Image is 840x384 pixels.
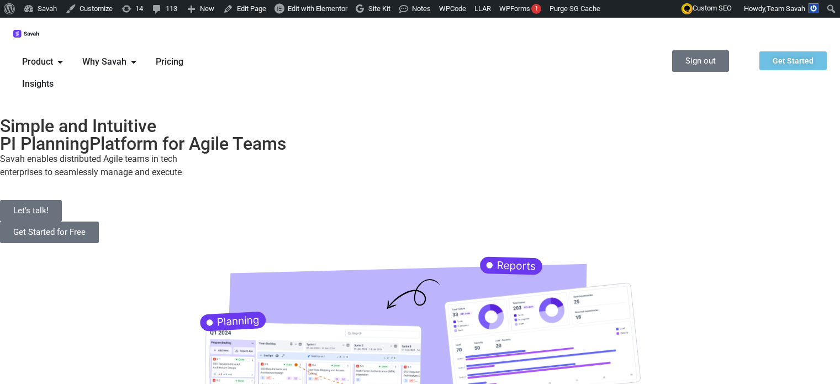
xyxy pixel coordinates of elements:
[82,55,126,69] span: Why Savah
[13,207,49,215] span: Let’s talk!
[13,51,214,95] nav: Menu
[685,57,716,65] span: Sign out
[767,4,805,13] span: Team Savah
[759,51,827,70] a: Get Started
[22,77,54,91] a: Insights
[22,55,53,69] span: Product
[531,4,541,14] div: 1
[13,51,214,95] div: Menu Toggle
[368,4,390,13] span: Site Kit
[672,50,729,72] a: Sign out
[13,228,86,236] span: Get Started for Free
[773,57,813,65] span: Get Started
[156,55,183,69] a: Pricing
[288,4,347,13] span: Edit with Elementor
